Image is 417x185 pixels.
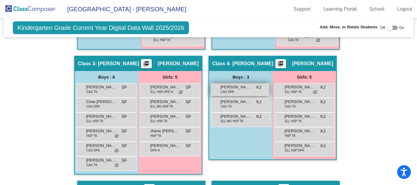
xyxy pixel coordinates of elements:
span: Jhene [PERSON_NAME] [150,128,181,134]
span: SF [121,128,127,134]
span: [PERSON_NAME] [PERSON_NAME] [150,99,181,105]
span: - [PERSON_NAME] [95,61,139,67]
mat-icon: picture_as_pdf [277,61,284,69]
span: KJ [321,84,325,91]
span: ELL HSP DPK H [150,90,173,94]
span: On [399,25,404,30]
span: SF [121,99,127,105]
span: KJ [321,143,325,149]
span: HSP TK [285,133,296,138]
span: [PERSON_NAME] [285,84,315,90]
span: do_not_disturb_alt [114,148,119,153]
span: do_not_disturb_alt [316,38,320,43]
span: SF [186,84,191,91]
span: [PERSON_NAME] [285,143,315,149]
button: Print Students Details [275,59,286,68]
span: KJ [256,99,261,105]
span: ELL HSP DPK [285,148,304,153]
span: ELL HSP TK [154,38,171,42]
a: Learning Portal [319,4,362,14]
span: [PERSON_NAME] [285,128,315,134]
span: CAU TK [285,104,296,109]
span: [PERSON_NAME] [285,99,315,105]
span: CAU TK [86,90,98,94]
span: [PERSON_NAME] [PERSON_NAME] [86,157,117,163]
div: Girls: 5 [138,71,202,83]
span: DPK H [150,148,160,153]
span: Class 4 [212,61,229,67]
span: Kindergarten Grade Current Year Digital Data Wall 2025/2026 [13,21,189,34]
span: KJ [256,84,261,91]
span: do_not_disturb_alt [179,90,183,95]
span: ELL HSP TK [150,119,168,123]
span: [PERSON_NAME] [150,113,181,119]
a: Logout [392,4,417,14]
span: do_not_disturb_alt [313,90,317,95]
span: Crew [PERSON_NAME] [86,99,117,105]
span: HSP TK [86,133,97,138]
a: School [364,4,389,14]
span: Off [380,25,385,30]
button: Print Students Details [141,59,152,68]
div: Boys : 3 [209,71,273,83]
span: HSP TK [150,133,161,138]
span: CAU DPK [86,104,100,109]
div: Girls: 5 [273,71,336,83]
span: SF [186,143,191,149]
span: [PERSON_NAME] [86,84,117,90]
span: [PERSON_NAME] [PERSON_NAME] [285,113,315,119]
span: SF [121,157,127,164]
span: SF [186,128,191,134]
span: SF [186,113,191,120]
span: [PERSON_NAME] [220,84,251,90]
mat-icon: picture_as_pdf [143,61,150,69]
span: [PERSON_NAME] [PERSON_NAME] [220,113,251,119]
span: [PERSON_NAME] [150,84,181,90]
span: KJ [256,113,261,120]
span: SF [186,99,191,105]
span: [PERSON_NAME] [86,143,117,149]
span: [GEOGRAPHIC_DATA] - [PERSON_NAME] [61,4,186,14]
div: Boys : 6 [75,71,138,83]
span: SF [121,143,127,149]
span: ELL MG HSP TK [150,104,173,109]
span: Add, Move, or Retain Students [320,24,377,30]
span: ELL MG HSP TK [221,119,244,123]
span: CAU TK [288,38,299,42]
span: [PERSON_NAME] [150,143,181,149]
span: CAU TK [86,163,98,167]
span: ELL HSP TK [285,119,302,123]
span: [PERSON_NAME] [292,61,333,67]
span: KJ [321,113,325,120]
span: ELL HSP TK [86,119,103,123]
span: [PERSON_NAME] [158,61,199,67]
span: - [PERSON_NAME] [229,61,273,67]
span: do_not_disturb_alt [114,163,119,168]
span: Class 3 [78,61,95,67]
span: SF [121,84,127,91]
a: Support [289,4,316,14]
span: do_not_disturb_alt [114,134,119,139]
span: SF [121,113,127,120]
span: KJ [321,128,325,134]
span: KJ [321,99,325,105]
span: CAU DPK [221,90,234,94]
span: ELL HSP TK [285,90,302,94]
span: [PERSON_NAME] [220,99,251,105]
span: CAU DPK [86,148,100,153]
span: [PERSON_NAME] [PERSON_NAME] [86,128,117,134]
span: [PERSON_NAME] [86,113,117,119]
span: CAU TK [221,104,232,109]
